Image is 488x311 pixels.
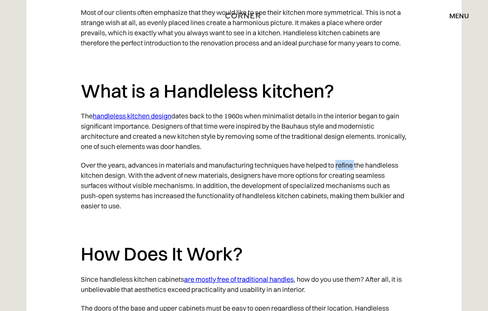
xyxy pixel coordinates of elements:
div: menu [449,12,469,19]
p: Over the years, advances in materials and manufacturing techniques have helped to refine the hand... [81,156,407,215]
a: handleless kitchen design [93,112,171,120]
p: ‍ [81,52,407,71]
p: ‍ [81,215,407,234]
p: The dates back to the 1960s when minimalist details in the interior began to gain significant imp... [81,106,407,156]
div: menu [441,8,469,23]
h2: How Does It Work? [81,242,407,266]
p: Since handleless kitchen cabinets , how do you use them? After all, it is unbelievable that aesth... [81,270,407,299]
a: are mostly free of traditional handles [184,275,294,283]
h2: What is a Handleless kitchen? [81,79,407,103]
a: home [221,10,267,21]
